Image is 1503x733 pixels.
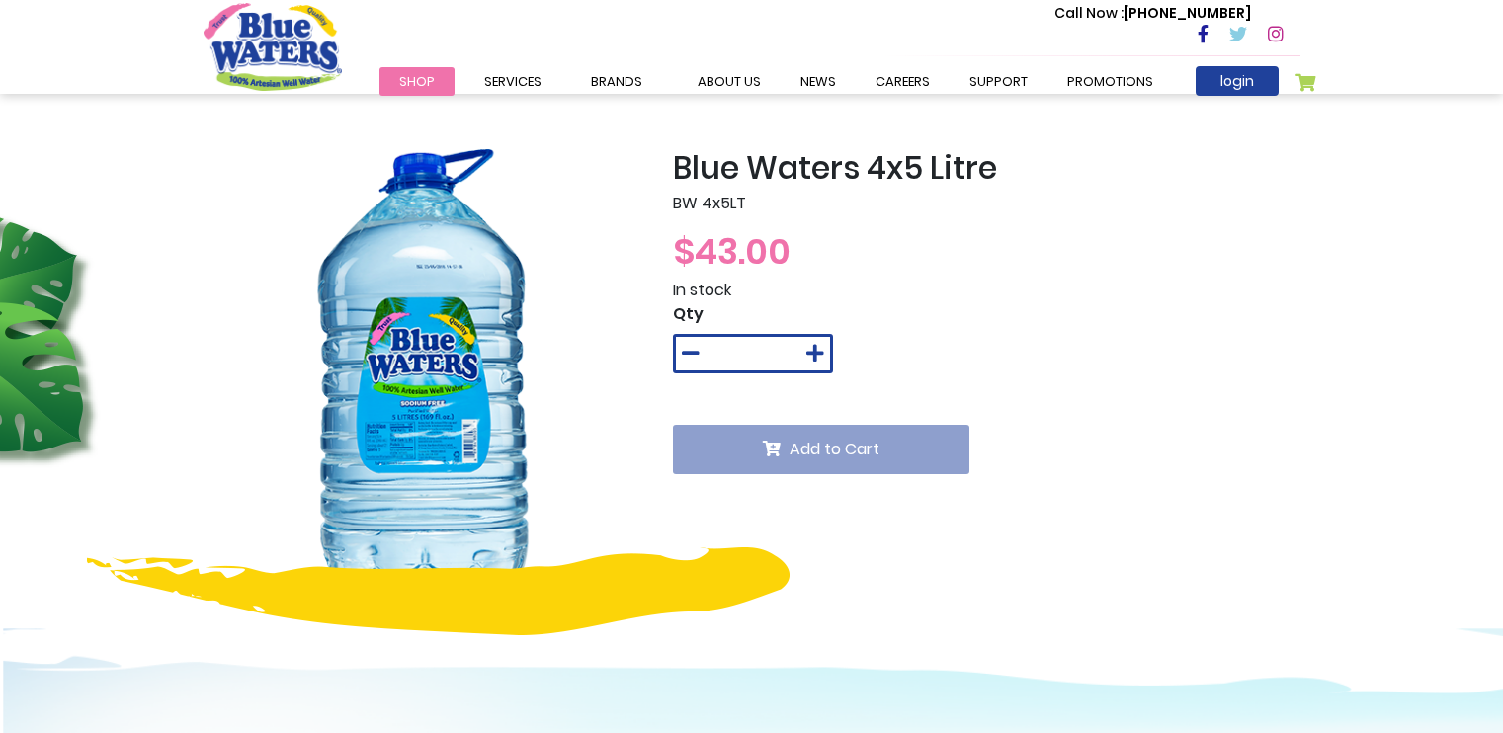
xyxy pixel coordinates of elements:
[673,226,791,277] span: $43.00
[484,72,542,91] span: Services
[781,67,856,96] a: News
[1196,66,1279,96] a: login
[673,302,704,325] span: Qty
[204,149,643,589] img: Blue_Waters_4x5_Litre_1_5.png
[399,72,435,91] span: Shop
[673,279,731,301] span: In stock
[673,192,1300,215] p: BW 4x5LT
[856,67,950,96] a: careers
[591,72,642,91] span: Brands
[204,3,342,90] a: store logo
[1047,67,1173,96] a: Promotions
[673,149,1300,187] h2: Blue Waters 4x5 Litre
[678,67,781,96] a: about us
[950,67,1047,96] a: support
[1054,3,1251,24] p: [PHONE_NUMBER]
[87,547,790,635] img: yellow-design.png
[1054,3,1124,23] span: Call Now :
